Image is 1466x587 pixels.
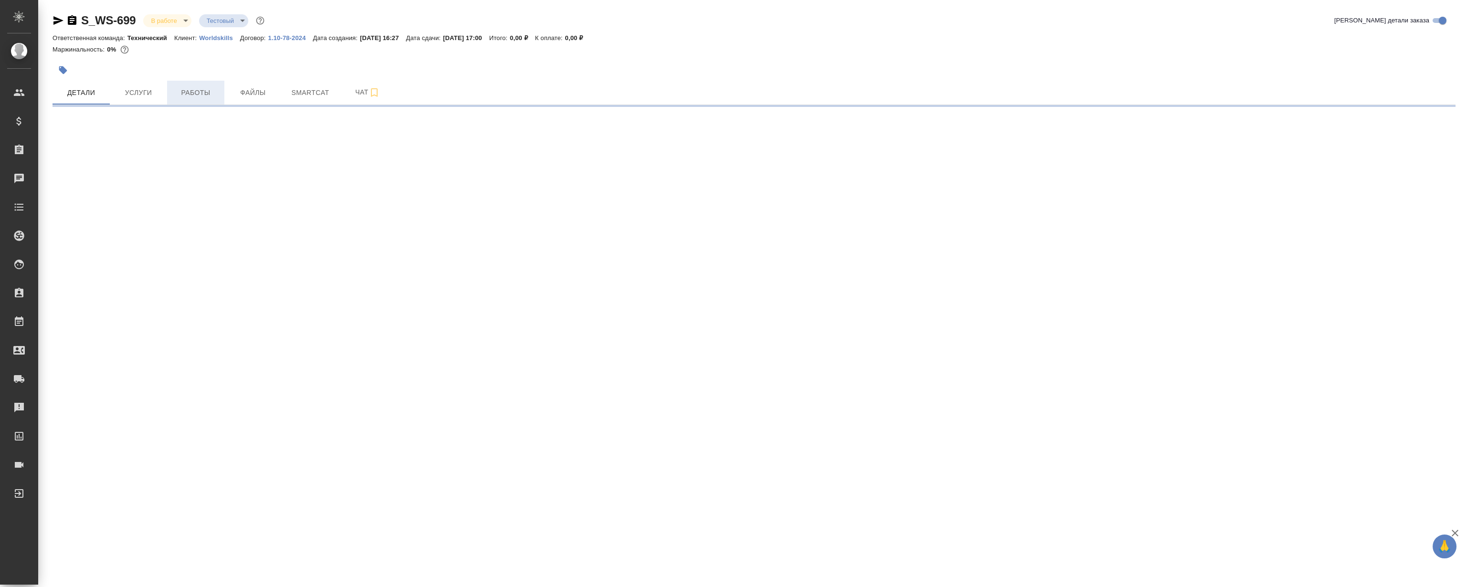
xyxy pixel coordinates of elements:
a: Worldskills [199,33,240,42]
span: Файлы [230,87,276,99]
span: [PERSON_NAME] детали заказа [1334,16,1429,25]
button: Доп статусы указывают на важность/срочность заказа [254,14,266,27]
a: S_WS-699 [81,14,136,27]
span: Услуги [116,87,161,99]
button: В работе [148,17,179,25]
span: Детали [58,87,104,99]
p: Итого: [489,34,510,42]
span: Чат [345,86,390,98]
p: Worldskills [199,34,240,42]
span: 🙏 [1436,536,1453,556]
button: Тестовый [204,17,237,25]
p: Клиент: [174,34,199,42]
button: 954.00 RUB; [118,43,131,56]
p: Ответственная команда: [53,34,127,42]
a: 1.10-78-2024 [268,33,313,42]
p: 0,00 ₽ [510,34,535,42]
p: 0% [107,46,118,53]
p: [DATE] 16:27 [360,34,406,42]
span: Smartcat [287,87,333,99]
span: Работы [173,87,219,99]
p: [DATE] 17:00 [443,34,489,42]
p: Договор: [240,34,268,42]
p: 1.10-78-2024 [268,34,313,42]
p: Дата создания: [313,34,360,42]
button: Скопировать ссылку [66,15,78,26]
svg: Подписаться [369,87,380,98]
div: В работе [199,14,249,27]
p: Дата сдачи: [406,34,443,42]
button: Скопировать ссылку для ЯМессенджера [53,15,64,26]
p: Технический [127,34,174,42]
div: В работе [143,14,191,27]
p: К оплате: [535,34,565,42]
button: 🙏 [1433,535,1456,558]
button: Добавить тэг [53,60,74,81]
p: 0,00 ₽ [565,34,591,42]
p: Маржинальность: [53,46,107,53]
